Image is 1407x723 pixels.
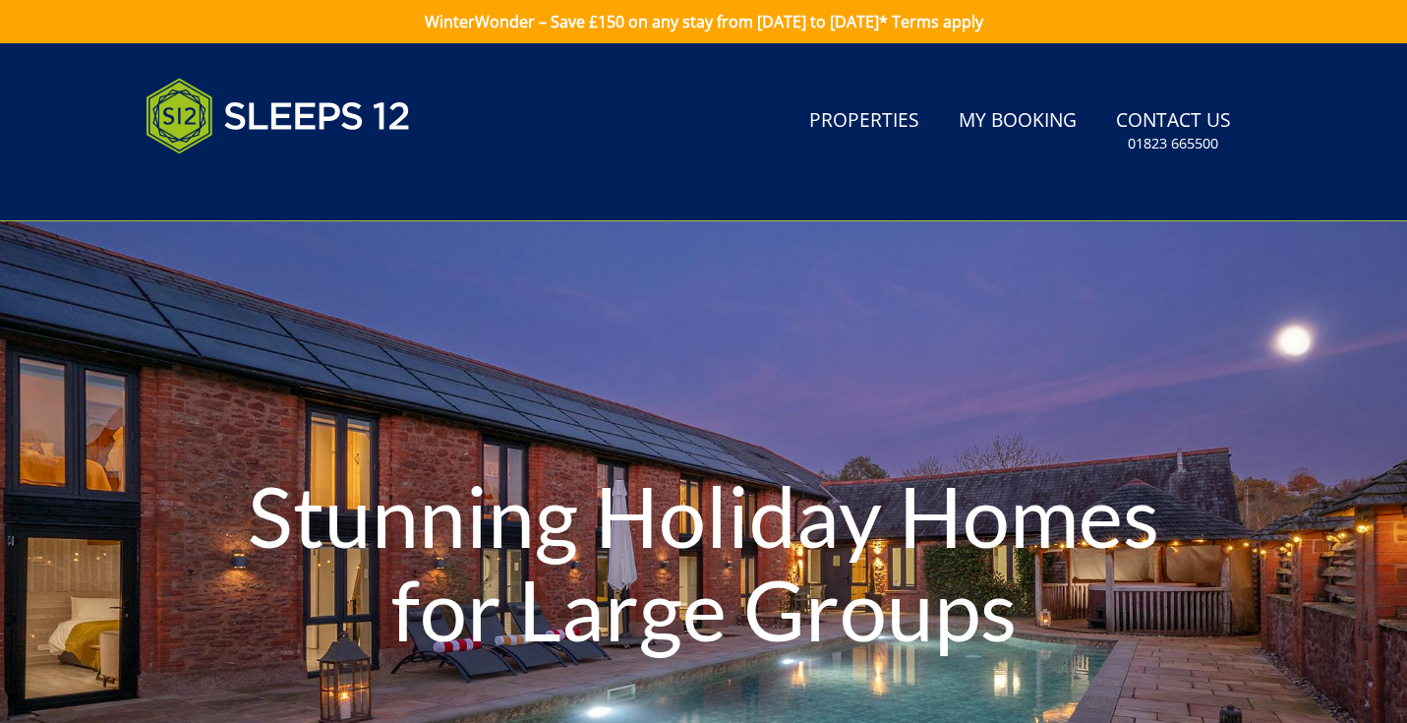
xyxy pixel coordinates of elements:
a: Contact Us01823 665500 [1108,99,1239,163]
img: Sleeps 12 [146,67,411,165]
small: 01823 665500 [1128,134,1218,153]
a: My Booking [951,99,1085,144]
iframe: Customer reviews powered by Trustpilot [136,177,342,194]
h1: Stunning Holiday Homes for Large Groups [211,430,1197,694]
a: Properties [801,99,927,144]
